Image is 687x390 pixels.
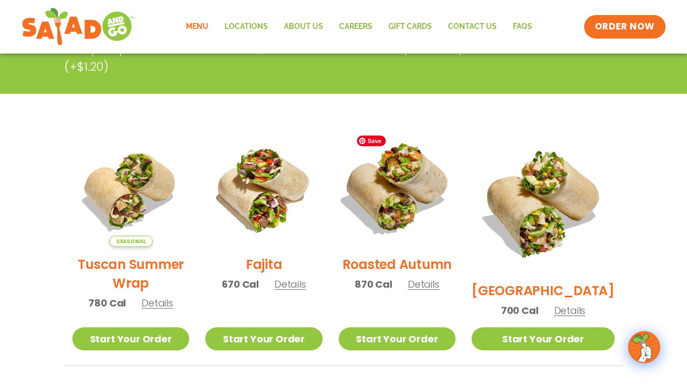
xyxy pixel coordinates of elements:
[72,327,189,350] a: Start Your Order
[178,14,540,39] nav: Menu
[629,332,659,362] img: wpChatIcon
[72,255,189,292] h2: Tuscan Summer Wrap
[205,130,322,247] img: Product photo for Fajita Wrap
[472,281,615,300] h2: [GEOGRAPHIC_DATA]
[109,236,153,247] span: Seasonal
[472,327,615,350] a: Start Your Order
[216,14,276,39] a: Locations
[342,255,452,274] h2: Roasted Autumn
[505,14,540,39] a: FAQs
[72,130,189,247] img: Product photo for Tuscan Summer Wrap
[584,15,666,39] a: ORDER NOW
[380,14,440,39] a: GIFT CARDS
[408,277,439,291] span: Details
[222,277,259,291] span: 670 Cal
[274,277,306,291] span: Details
[554,304,586,317] span: Details
[501,303,539,318] span: 700 Cal
[246,255,282,274] h2: Fajita
[141,296,173,310] span: Details
[205,327,322,350] a: Start Your Order
[355,277,392,291] span: 870 Cal
[178,14,216,39] a: Menu
[328,120,466,257] img: Product photo for Roasted Autumn Wrap
[64,40,541,76] p: Pick your protein: roasted chicken, buffalo chicken or tofu (included) or steak (+$1.20)
[276,14,331,39] a: About Us
[472,130,615,273] img: Product photo for BBQ Ranch Wrap
[331,14,380,39] a: Careers
[440,14,505,39] a: Contact Us
[88,296,126,310] span: 780 Cal
[21,5,135,48] img: new-SAG-logo-768×292
[339,327,455,350] a: Start Your Order
[357,136,386,146] span: Save
[595,20,655,33] span: ORDER NOW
